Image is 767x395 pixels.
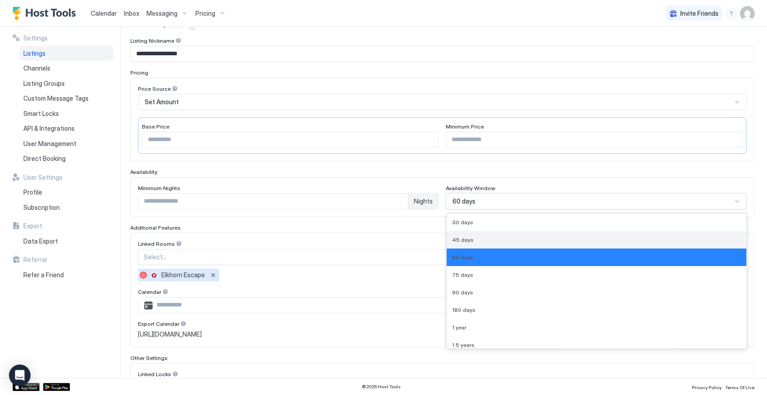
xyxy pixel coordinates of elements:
[20,106,113,121] a: Smart Locks
[130,224,181,231] span: Additional Features
[138,330,719,338] a: [URL][DOMAIN_NAME]
[452,236,474,243] span: 45 days
[131,46,754,62] input: Input Field
[138,85,171,92] span: Price Source
[138,288,161,295] span: Calendar
[452,324,466,331] span: 1 year
[9,364,31,386] div: Open Intercom Messenger
[20,151,113,166] a: Direct Booking
[20,121,113,136] a: API & Integrations
[680,9,718,18] span: Invite Friends
[138,240,175,247] span: Linked Rooms
[20,200,113,215] a: Subscription
[23,49,45,58] span: Listings
[91,9,117,18] a: Calendar
[452,289,473,296] span: 90 days
[452,197,475,205] span: 60 days
[452,254,473,261] span: 60 days
[20,91,113,106] a: Custom Message Tags
[23,204,60,212] span: Subscription
[130,37,174,44] span: Listing Nickname
[43,383,70,391] a: Google Play Store
[145,98,179,106] span: Set Amount
[446,123,484,130] span: Minimum Price
[446,185,495,191] span: Availability Window
[23,64,50,72] span: Channels
[23,110,59,118] span: Smart Locks
[142,123,169,130] span: Base Price
[725,385,754,390] span: Terms Of Use
[452,306,475,313] span: 180 days
[23,94,89,102] span: Custom Message Tags
[23,173,62,182] span: User Settings
[20,76,113,91] a: Listing Groups
[91,9,117,17] span: Calendar
[23,124,75,133] span: API & Integrations
[692,382,722,391] a: Privacy Policy
[692,385,722,390] span: Privacy Policy
[153,297,718,313] input: Input Field
[20,185,113,200] a: Profile
[23,256,47,264] span: Referral
[20,46,113,61] a: Listings
[130,169,157,175] span: Availability
[138,320,179,327] span: Export Calendar
[23,34,48,42] span: Settings
[23,140,76,148] span: User Management
[725,382,754,391] a: Terms Of Use
[740,6,754,21] div: User profile
[208,271,217,280] button: Remove
[452,271,473,278] span: 75 days
[195,9,215,18] span: Pricing
[23,222,42,230] span: Export
[146,9,177,18] span: Messaging
[20,61,113,76] a: Channels
[130,69,148,76] span: Pricing
[138,330,202,338] span: [URL][DOMAIN_NAME]
[124,9,139,18] a: Inbox
[138,371,171,377] span: Linked Locks
[23,80,65,88] span: Listing Groups
[726,8,736,19] div: menu
[20,136,113,151] a: User Management
[362,384,401,390] span: © 2025 Host Tools
[23,155,66,163] span: Direct Booking
[142,132,438,147] input: Input Field
[13,7,80,20] a: Host Tools Logo
[161,271,205,279] span: Elkhorn Escape
[130,355,168,361] span: Other Settings
[138,185,180,191] span: Minimum Nights
[20,234,113,249] a: Data Export
[23,188,42,196] span: Profile
[124,9,139,17] span: Inbox
[23,271,64,279] span: Refer a Friend
[446,132,742,147] input: Input Field
[20,267,113,283] a: Refer a Friend
[414,197,433,205] span: Nights
[452,342,474,348] span: 1.5 years
[138,194,408,209] input: Input Field
[23,237,58,245] span: Data Export
[452,219,473,226] span: 30 days
[13,383,40,391] a: App Store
